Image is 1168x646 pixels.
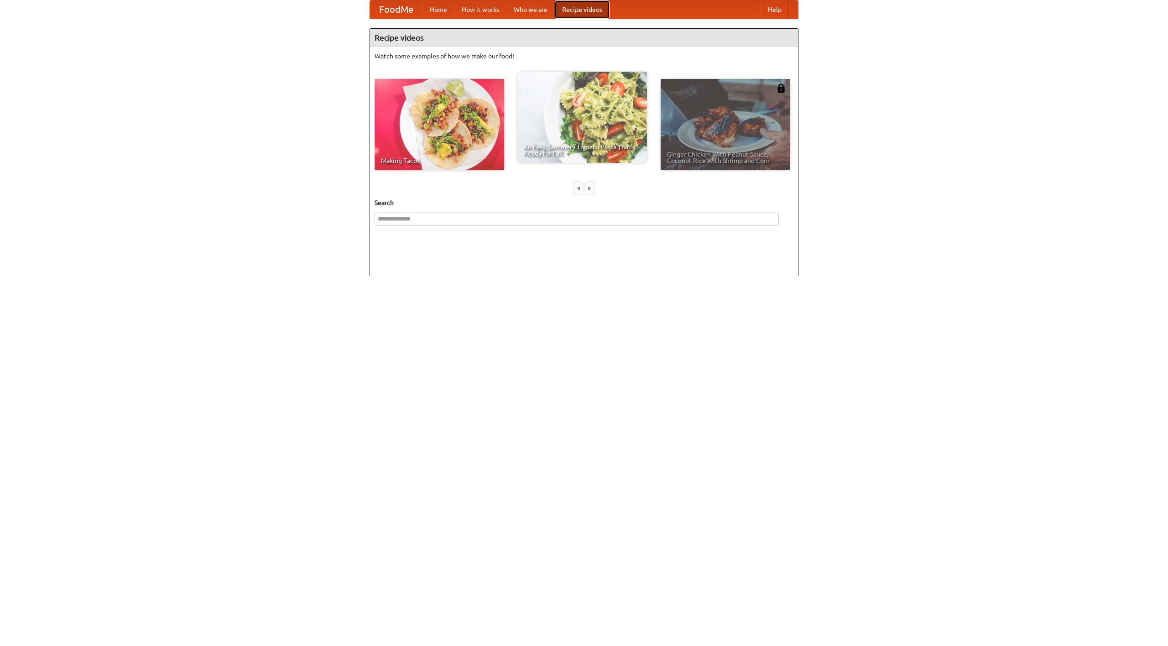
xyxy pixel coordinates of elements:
a: Help [761,0,789,19]
span: An Easy, Summery Tomato Pasta That's Ready for Fall [524,144,641,157]
a: How it works [454,0,506,19]
img: 483408.png [777,84,786,93]
a: An Easy, Summery Tomato Pasta That's Ready for Fall [517,72,647,163]
div: « [574,182,583,194]
a: FoodMe [370,0,422,19]
a: Who we are [506,0,555,19]
span: Making Tacos [381,158,498,164]
a: Recipe videos [555,0,610,19]
a: Home [422,0,454,19]
h4: Recipe videos [370,29,798,47]
p: Watch some examples of how we make our food! [375,52,793,61]
div: » [585,182,594,194]
a: Making Tacos [375,79,504,170]
h5: Search [375,198,793,207]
